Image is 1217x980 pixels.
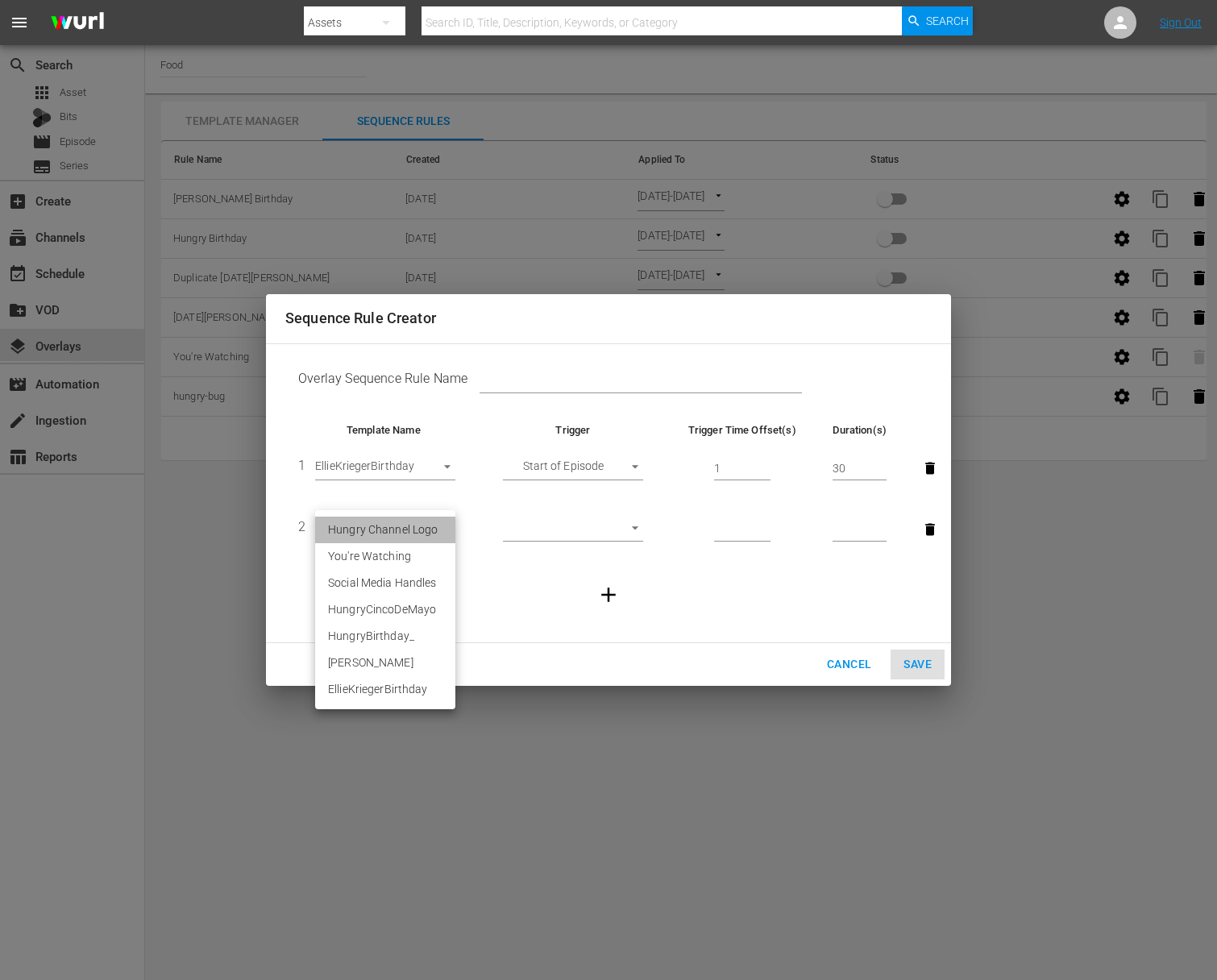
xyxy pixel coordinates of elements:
[315,623,455,650] li: HungryBirthday_
[315,517,455,543] li: Hungry Channel Logo
[315,676,455,703] li: EllieKriegerBirthday
[10,13,29,32] span: menu
[1160,16,1202,29] a: Sign Out
[315,650,455,676] li: [PERSON_NAME]
[315,596,455,623] li: HungryCincoDeMayo
[39,4,116,42] img: ans4CAIJ8jUAAAAAAAAAAAAAAAAAAAAAAAAgQb4GAAAAAAAAAAAAAAAAAAAAAAAAJMjXAAAAAAAAAAAAAAAAAAAAAAAAgAT5G...
[926,6,969,35] span: Search
[315,570,455,596] li: Social Media Handles
[315,543,455,570] li: You're Watching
